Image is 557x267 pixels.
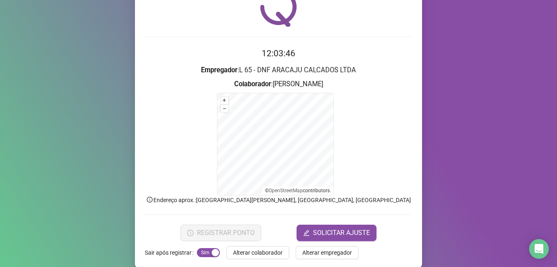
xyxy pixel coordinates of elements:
h3: : [PERSON_NAME] [145,79,412,90]
p: Endereço aprox. : [GEOGRAPHIC_DATA][PERSON_NAME], [GEOGRAPHIC_DATA], [GEOGRAPHIC_DATA] [145,196,412,205]
span: Alterar empregador [302,248,352,257]
button: editSOLICITAR AJUSTE [297,225,377,241]
span: SOLICITAR AJUSTE [313,228,370,238]
strong: Empregador [201,66,237,74]
button: – [221,105,228,113]
a: OpenStreetMap [269,188,303,193]
div: Open Intercom Messenger [529,239,549,259]
button: Alterar empregador [296,246,358,259]
strong: Colaborador [234,80,271,88]
button: + [221,97,228,104]
label: Sair após registrar [145,246,197,259]
span: info-circle [146,196,153,203]
time: 12:03:46 [262,48,295,58]
span: Alterar colaborador [233,248,283,257]
h3: : L 65 - DNF ARACAJU CALCADOS LTDA [145,65,412,76]
li: © contributors. [265,188,331,193]
button: Alterar colaborador [226,246,289,259]
button: REGISTRAR PONTO [180,225,261,241]
span: edit [303,230,310,236]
